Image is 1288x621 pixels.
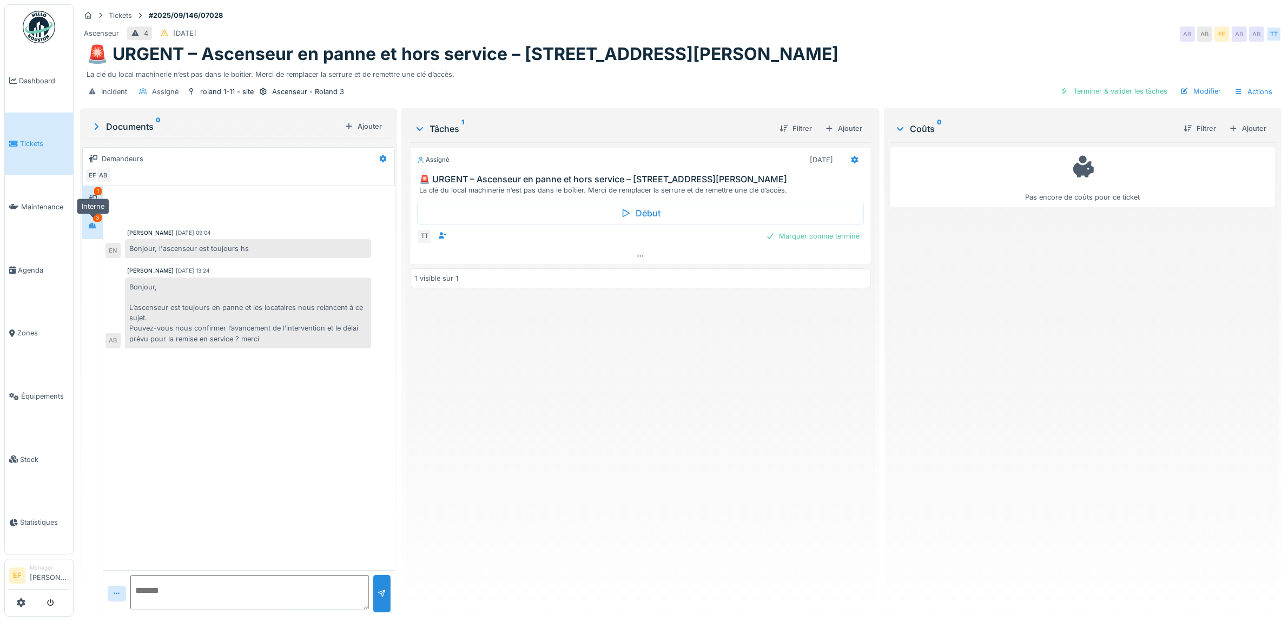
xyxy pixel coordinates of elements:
a: Zones [5,302,73,365]
div: AB [1249,27,1264,42]
div: Bonjour, l'ascenseur est toujours hs [125,239,371,258]
div: La clé du local machinerie n’est pas dans le boîtier. Merci de remplacer la serrure et de remettr... [87,65,1275,80]
div: Bonjour, L’ascenseur est toujours en panne et les locataires nous relancent à ce sujet. Pouvez-vo... [125,278,371,348]
span: Dashboard [19,76,69,86]
a: Équipements [5,365,73,428]
a: Dashboard [5,49,73,113]
div: AB [1197,27,1212,42]
div: AB [1232,27,1247,42]
a: Maintenance [5,175,73,239]
div: Ajouter [1225,121,1271,136]
h1: 🚨 URGENT – Ascenseur en panne et hors service – [STREET_ADDRESS][PERSON_NAME] [87,44,838,64]
div: [DATE] [810,155,833,165]
span: Agenda [18,265,69,275]
div: 4 [144,28,148,38]
div: [DATE] [173,28,196,38]
strong: #2025/09/146/07028 [144,10,227,21]
div: Marquer comme terminé [762,229,864,243]
div: Manager [30,564,69,572]
sup: 0 [937,122,942,135]
div: TT [1266,27,1282,42]
div: Ajouter [340,119,386,134]
div: 1 visible sur 1 [415,273,458,283]
div: EN [105,243,121,258]
div: [DATE] 13:24 [176,267,210,275]
div: Pas encore de coûts pour ce ticket [897,152,1268,202]
div: La clé du local machinerie n’est pas dans le boîtier. Merci de remplacer la serrure et de remettr... [419,185,866,195]
span: Stock [20,454,69,465]
li: [PERSON_NAME] [30,564,69,587]
div: Actions [1230,84,1277,100]
div: AB [105,333,121,348]
div: Incident [101,87,127,97]
div: 3 [93,214,102,222]
div: Tickets [109,10,132,21]
div: Demandeurs [102,154,143,164]
div: roland 1-11 - site [200,87,254,97]
span: Maintenance [21,202,69,212]
span: Zones [17,328,69,338]
div: Coûts [895,122,1175,135]
div: AB [1180,27,1195,42]
div: Tâches [414,122,771,135]
div: Documents [91,120,340,133]
a: Tickets [5,113,73,176]
div: Interne [77,199,109,214]
span: Statistiques [20,517,69,527]
div: [PERSON_NAME] [127,267,174,275]
a: Agenda [5,239,73,302]
div: Ajouter [821,121,867,136]
div: Terminer & valider les tâches [1056,84,1172,98]
div: Filtrer [775,121,816,136]
div: Filtrer [1179,121,1220,136]
sup: 1 [461,122,464,135]
span: Équipements [21,391,69,401]
a: Stock [5,428,73,491]
a: Statistiques [5,491,73,554]
div: [PERSON_NAME] [127,229,174,237]
h3: 🚨 URGENT – Ascenseur en panne et hors service – [STREET_ADDRESS][PERSON_NAME] [419,174,866,184]
div: Ascenseur [84,28,119,38]
div: Modifier [1176,84,1225,98]
div: Début [417,202,864,224]
div: AB [96,168,111,183]
img: Badge_color-CXgf-gQk.svg [23,11,55,43]
span: Tickets [20,138,69,149]
div: EF [1214,27,1230,42]
div: EF [85,168,100,183]
li: EF [9,567,25,584]
div: Ascenseur - Roland 3 [272,87,344,97]
sup: 0 [156,120,161,133]
div: TT [417,229,432,244]
div: Assigné [152,87,179,97]
div: 1 [94,187,102,195]
a: EF Manager[PERSON_NAME] [9,564,69,590]
div: Assigné [417,155,450,164]
div: [DATE] 09:04 [176,229,211,237]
